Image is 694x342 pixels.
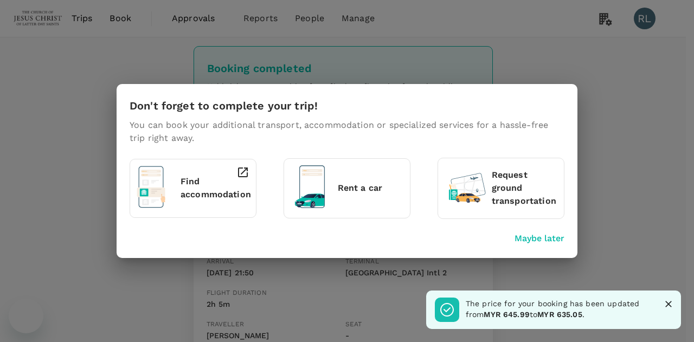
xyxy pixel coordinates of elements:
[338,182,403,195] p: Rent a car
[660,296,677,312] button: Close
[466,298,652,320] p: The price for your booking has been updated from to .
[515,232,564,245] button: Maybe later
[537,310,582,319] span: MYR 635.05
[484,310,530,319] span: MYR 645.99
[130,97,318,114] h6: Don't forget to complete your trip!
[492,169,557,208] p: Request ground transportation
[130,119,564,145] p: You can book your additional transport, accommodation or specialized services for a hassle-free t...
[181,175,251,201] p: Find accommodation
